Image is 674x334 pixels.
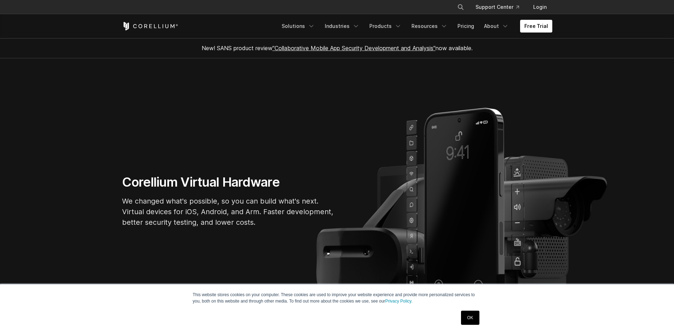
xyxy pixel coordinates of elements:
[520,20,552,33] a: Free Trial
[122,174,334,190] h1: Corellium Virtual Hardware
[385,299,413,304] a: Privacy Policy.
[277,20,319,33] a: Solutions
[461,311,479,325] a: OK
[480,20,513,33] a: About
[122,196,334,228] p: We changed what's possible, so you can build what's next. Virtual devices for iOS, Android, and A...
[449,1,552,13] div: Navigation Menu
[272,45,436,52] a: "Collaborative Mobile App Security Development and Analysis"
[202,45,473,52] span: New! SANS product review now available.
[321,20,364,33] a: Industries
[122,22,178,30] a: Corellium Home
[454,1,467,13] button: Search
[407,20,452,33] a: Resources
[528,1,552,13] a: Login
[193,292,482,304] p: This website stores cookies on your computer. These cookies are used to improve your website expe...
[365,20,406,33] a: Products
[277,20,552,33] div: Navigation Menu
[453,20,478,33] a: Pricing
[470,1,525,13] a: Support Center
